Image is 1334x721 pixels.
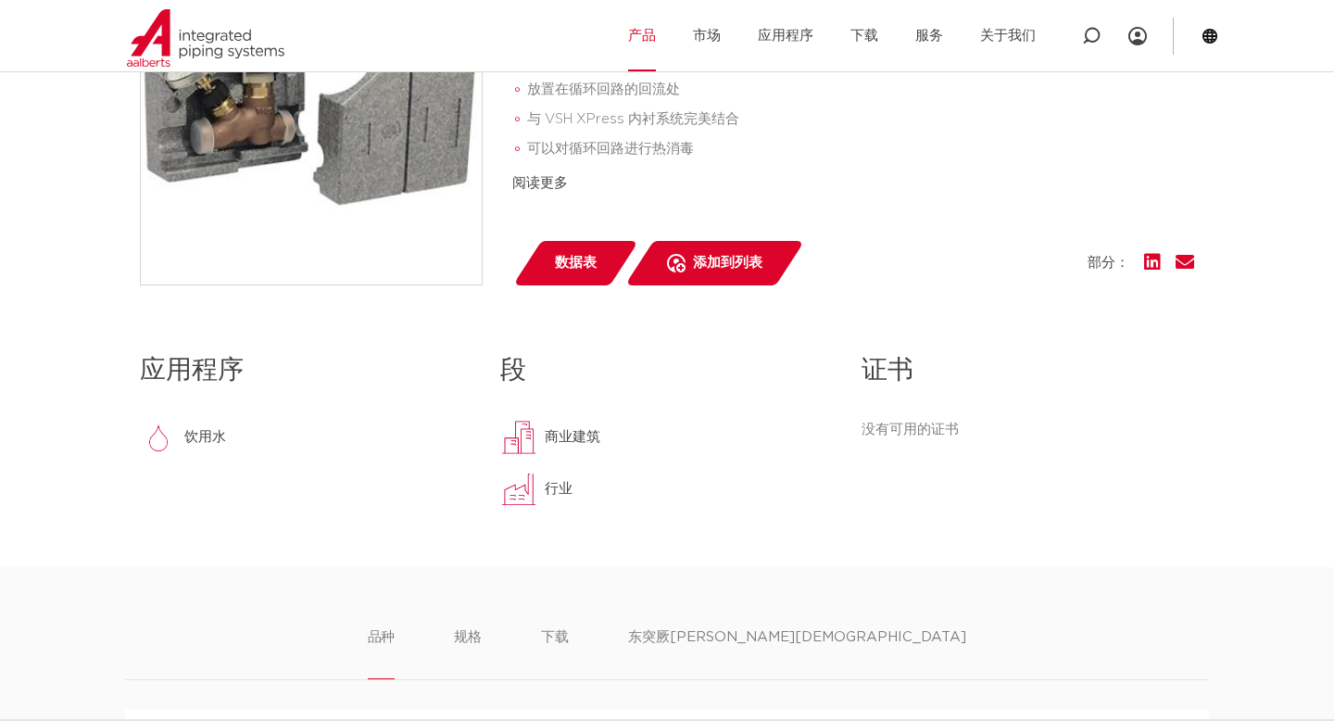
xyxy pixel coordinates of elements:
img: 商业建筑 [500,419,537,456]
font: 市场 [693,29,721,43]
img: 行业 [500,471,537,508]
font: 行业 [545,482,573,496]
font: 数据表 [555,256,597,270]
font: 放置在循环回路的回流处 [527,82,680,96]
font: 阅读更多 [512,176,568,190]
font: 下载 [541,630,569,644]
img: 饮用水 [140,419,177,456]
font: 添加到列表 [693,256,762,270]
font: 关于我们 [980,29,1036,43]
font: 没有可用的证书 [862,423,959,436]
font: 商业建筑 [545,430,600,444]
font: 可以对循环回路进行热消毒 [527,142,694,156]
font: 饮用水 [184,430,226,444]
font: 应用程序 [140,358,244,384]
font: 产品 [628,29,656,43]
font: 证书 [862,358,913,384]
font: 下载 [850,29,878,43]
font: 东突厥[PERSON_NAME][DEMOGRAPHIC_DATA] [628,630,966,644]
font: 规格 [454,630,482,644]
font: 应用程序 [758,29,813,43]
font: 部分： [1088,256,1129,270]
font: 段 [500,358,526,384]
font: 服务 [915,29,943,43]
font: 品种 [368,630,396,644]
font: 与 VSH XPress 内衬系统完美结合 [527,112,739,126]
a: 数据表 [512,241,638,285]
